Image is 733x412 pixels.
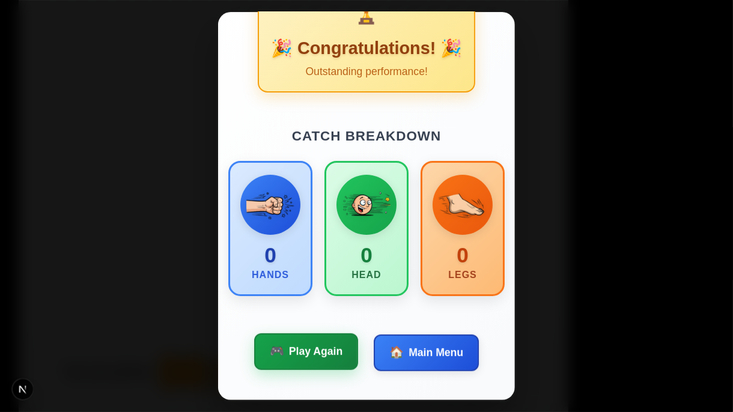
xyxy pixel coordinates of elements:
[342,181,391,229] img: Head catches
[271,64,462,79] p: Outstanding performance!
[252,244,289,265] div: 0
[252,268,289,282] div: Hands
[228,126,505,147] h4: Catch Breakdown
[448,268,477,282] div: Legs
[254,333,358,370] button: 🎮Play Again
[448,244,477,265] div: 0
[389,344,404,362] span: 🏠
[351,268,381,282] div: Head
[270,343,284,360] span: 🎮
[351,244,381,265] div: 0
[374,335,479,371] button: 🏠Main Menu
[439,181,487,229] img: Leg catches
[271,38,462,59] h3: 🎉 Congratulations! 🎉
[246,181,294,229] img: Hand catches
[409,345,463,360] span: Main Menu
[289,344,342,359] span: Play Again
